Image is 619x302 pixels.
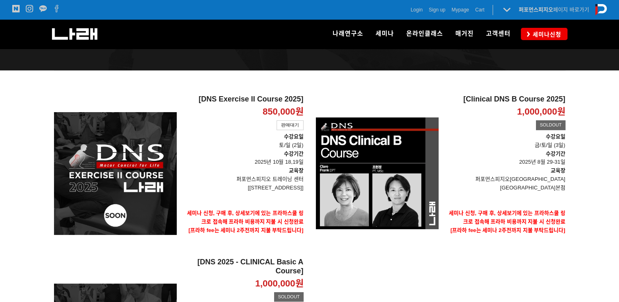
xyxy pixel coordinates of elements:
[183,258,304,275] h2: [DNS 2025 - CLINICAL Basic A Course]
[449,210,565,225] strong: 세미나 신청, 구매 후, 상세보기에 있는 프라하스쿨 링크로 접속해 프라하 비용까지 지불 시 신청완료
[486,30,511,37] span: 고객센터
[274,292,303,302] div: SOLDOUT
[263,106,304,118] p: 850,000원
[530,30,561,38] span: 세미나신청
[536,120,565,130] div: SOLDOUT
[546,133,565,140] strong: 수강요일
[183,133,304,150] p: 토/일 (2일)
[183,175,304,184] p: 퍼포먼스피지오 트레이닝 센터
[450,227,565,233] span: [프라하 fee는 세미나 2주전까지 지불 부탁드립니다]
[480,20,517,48] a: 고객센터
[333,30,363,37] span: 나래연구소
[289,167,304,174] strong: 교육장
[183,150,304,167] p: 2025년 10월 18,19일
[284,151,304,157] strong: 수강기간
[277,120,304,130] div: 판매대기
[187,210,304,225] strong: 세미나 신청, 구매 후, 상세보기에 있는 프라하스쿨 링크로 접속해 프라하 비용까지 지불 시 신청완료
[519,7,589,13] a: 퍼포먼스피지오페이지 바로가기
[455,30,474,37] span: 매거진
[445,141,565,150] p: 금/토/일 (3일)
[255,278,304,290] p: 1,000,000원
[546,151,565,157] strong: 수강기간
[429,6,446,14] a: Sign up
[183,95,304,104] h2: [DNS Exercise II Course 2025]
[411,6,423,14] a: Login
[445,95,565,252] a: [Clinical DNS B Course 2025] 1,000,000원 SOLDOUT 수강요일금/토/일 (3일)수강기간 2025년 8월 29-31일교육장퍼포먼스피지오[GEOG...
[519,7,553,13] strong: 퍼포먼스피지오
[551,167,565,174] strong: 교육장
[406,30,443,37] span: 온라인클래스
[445,175,565,192] p: 퍼포먼스피지오[GEOGRAPHIC_DATA] [GEOGRAPHIC_DATA]본점
[521,28,567,40] a: 세미나신청
[445,150,565,167] p: 2025년 8월 29-31일
[183,184,304,192] p: [[STREET_ADDRESS]]
[369,20,400,48] a: 세미나
[452,6,469,14] a: Mypage
[326,20,369,48] a: 나래연구소
[183,95,304,252] a: [DNS Exercise II Course 2025] 850,000원 판매대기 수강요일토/일 (2일)수강기간 2025년 10월 18,19일교육장퍼포먼스피지오 트레이닝 센터[[...
[284,133,304,140] strong: 수강요일
[376,30,394,37] span: 세미나
[189,227,304,233] span: [프라하 fee는 세미나 2주전까지 지불 부탁드립니다]
[475,6,484,14] a: Cart
[400,20,449,48] a: 온라인클래스
[449,20,480,48] a: 매거진
[517,106,565,118] p: 1,000,000원
[445,95,565,104] h2: [Clinical DNS B Course 2025]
